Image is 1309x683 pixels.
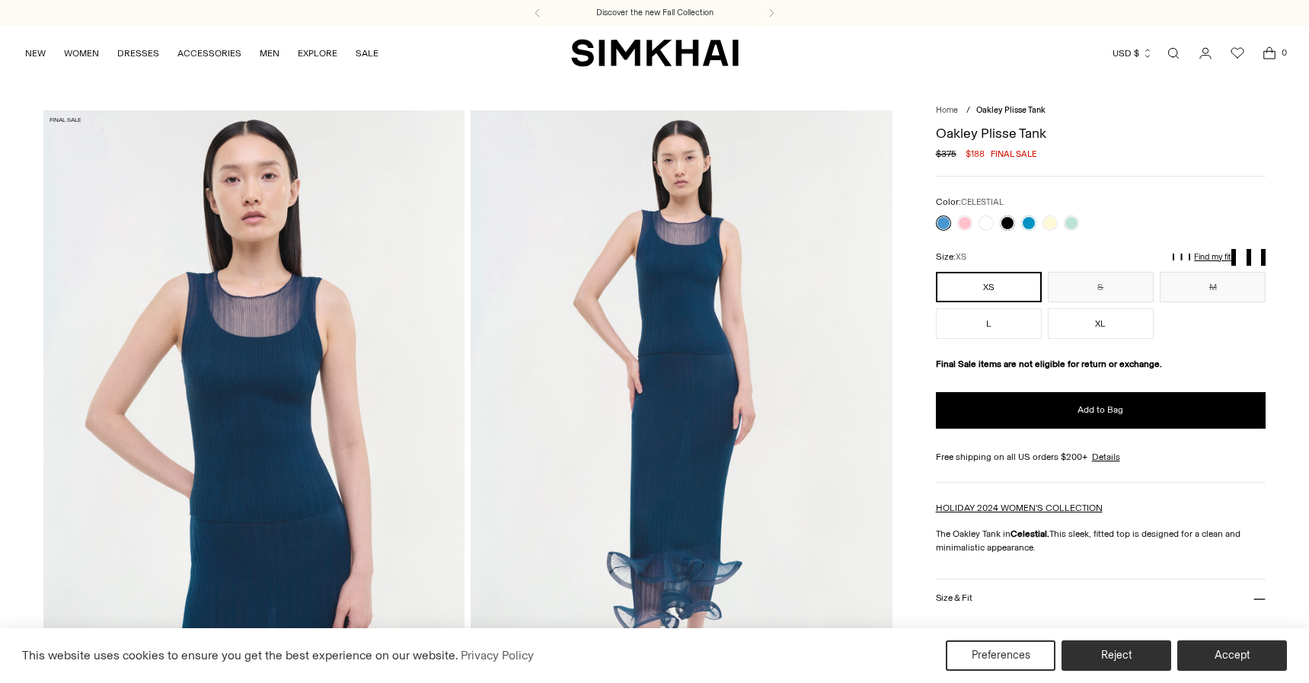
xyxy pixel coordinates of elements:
a: Privacy Policy (opens in a new tab) [458,644,536,667]
button: Accept [1177,640,1287,671]
label: Size: [936,250,966,264]
div: / [966,104,970,117]
button: XL [1048,308,1154,339]
a: SIMKHAI [571,38,739,68]
a: SALE [356,37,378,70]
a: EXPLORE [298,37,337,70]
h1: Oakley Plisse Tank [936,126,1266,140]
span: Oakley Plisse Tank [976,105,1046,115]
a: Go to the account page [1190,38,1221,69]
a: Open cart modal [1254,38,1285,69]
button: USD $ [1113,37,1153,70]
div: Free shipping on all US orders $200+ [936,450,1266,464]
button: Preferences [946,640,1055,671]
strong: Final Sale items are not eligible for return or exchange. [936,359,1162,369]
span: Add to Bag [1078,404,1123,417]
button: Add to Bag [936,392,1266,429]
a: DRESSES [117,37,159,70]
button: L [936,308,1042,339]
button: S [1048,272,1154,302]
button: M [1160,272,1266,302]
a: MEN [260,37,279,70]
a: Home [936,105,958,115]
button: Size & Fit [936,579,1266,618]
p: The Oakley Tank in This sleek, fitted top is designed for a clean and minimalistic appearance. [936,527,1266,554]
a: HOLIDAY 2024 WOMEN'S COLLECTION [936,503,1103,513]
h3: Size & Fit [936,593,972,603]
button: XS [936,272,1042,302]
a: Details [1092,450,1120,464]
a: ACCESSORIES [177,37,241,70]
nav: breadcrumbs [936,104,1266,117]
s: $375 [936,147,956,161]
span: CELESTIAL [961,197,1004,207]
button: Reject [1062,640,1171,671]
strong: Celestial. [1010,528,1049,539]
a: NEW [25,37,46,70]
span: $188 [966,147,985,161]
span: XS [956,252,966,262]
a: WOMEN [64,37,99,70]
span: This website uses cookies to ensure you get the best experience on our website. [22,648,458,662]
a: Wishlist [1222,38,1253,69]
a: Discover the new Fall Collection [596,7,714,19]
span: 0 [1277,46,1291,59]
a: Open search modal [1158,38,1189,69]
label: Color: [936,195,1004,209]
